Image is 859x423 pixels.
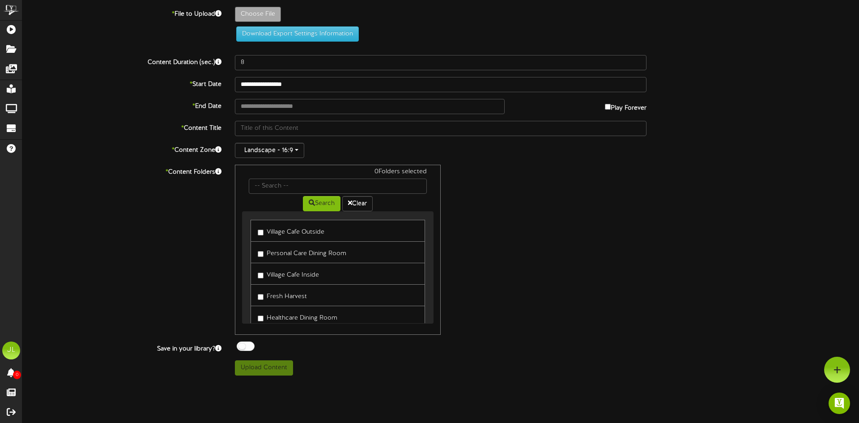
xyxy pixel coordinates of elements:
[16,77,228,89] label: Start Date
[258,294,264,300] input: Fresh Harvest
[258,316,264,321] input: Healthcare Dining Room
[16,143,228,155] label: Content Zone
[242,167,434,179] div: 0 Folders selected
[235,143,304,158] button: Landscape - 16:9
[258,230,264,235] input: Village Cafe Outside
[2,342,20,359] div: JL
[13,371,21,379] span: 0
[258,251,264,257] input: Personal Care Dining Room
[16,121,228,133] label: Content Title
[829,393,850,414] div: Open Intercom Messenger
[258,273,264,278] input: Village Cafe Inside
[16,165,228,177] label: Content Folders
[16,99,228,111] label: End Date
[258,268,319,280] label: Village Cafe Inside
[258,289,307,301] label: Fresh Harvest
[258,225,324,237] label: Village Cafe Outside
[235,360,293,376] button: Upload Content
[249,179,427,194] input: -- Search --
[236,26,359,42] button: Download Export Settings Information
[232,30,359,37] a: Download Export Settings Information
[16,342,228,354] label: Save in your library?
[258,311,337,323] label: Healthcare Dining Room
[342,196,373,211] button: Clear
[16,7,228,19] label: File to Upload
[605,104,611,110] input: Play Forever
[303,196,340,211] button: Search
[605,99,646,113] label: Play Forever
[235,121,646,136] input: Title of this Content
[16,55,228,67] label: Content Duration (sec.)
[258,246,346,258] label: Personal Care Dining Room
